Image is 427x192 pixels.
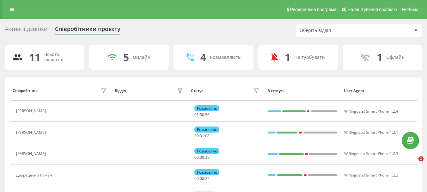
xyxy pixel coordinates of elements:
div: Співробітник [13,89,38,93]
span: 08 [205,133,210,139]
span: W Ringostat Smart Phone 1.2.2 [344,172,398,178]
span: W Ringostat Smart Phone 1.2.4 [344,108,398,114]
span: W Ringostat Smart Phone 1.2.1 [344,130,398,135]
div: [PERSON_NAME] [16,130,47,135]
div: Активні дзвінки [5,26,47,35]
span: 00 [200,155,204,160]
div: 1 [377,51,382,63]
div: Відділ [115,89,126,93]
div: Розмовляє [194,169,219,175]
span: 01 [200,133,204,139]
div: : : [194,113,210,117]
div: Розмовляє [194,127,219,133]
span: Налаштування профілю [347,7,397,12]
div: Всього акаунтів [44,52,77,63]
div: Розмовляє [194,105,219,111]
div: User Agent [344,89,414,93]
iframe: Intercom live chat [406,156,421,171]
div: Співробітники проєкту [55,26,120,35]
div: : : [194,177,210,181]
div: Офлайн [386,55,405,60]
span: Реферальна програма [290,7,337,12]
div: : : [194,155,210,160]
div: 11 [29,51,40,63]
span: 00 [194,176,199,181]
div: 5 [123,51,129,63]
div: Не турбувати [294,55,325,60]
div: : : [194,134,210,138]
span: Вихід [407,7,418,12]
span: 00 [194,133,199,139]
div: [PERSON_NAME] [16,109,47,113]
div: 4 [200,51,206,63]
div: Онлайн [133,55,150,60]
div: Статус [191,89,203,93]
div: [PERSON_NAME] [16,152,47,156]
span: 50 [200,112,204,117]
span: 39 [205,155,210,160]
div: Розмовляють [210,55,241,60]
div: В статусі [267,89,338,93]
span: 1 [418,156,424,161]
div: Оберіть відділ [300,28,375,33]
span: 01 [194,112,199,117]
span: 22 [205,176,210,181]
div: Дворецький Роман [16,173,54,177]
div: Розмовляє [194,148,219,154]
span: 00 [200,176,204,181]
span: 00 [194,155,199,160]
span: 56 [205,112,210,117]
span: W Ringostat Smart Phone 1.2.3 [344,151,398,156]
div: 1 [285,51,290,63]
